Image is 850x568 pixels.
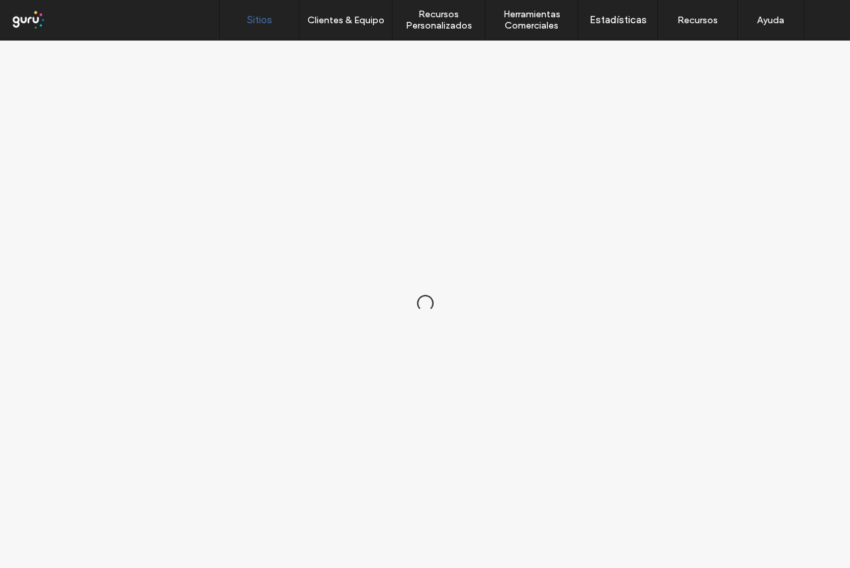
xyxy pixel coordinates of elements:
[247,14,272,26] label: Sitios
[590,14,647,26] label: Estadísticas
[307,15,384,26] label: Clientes & Equipo
[485,9,578,31] label: Herramientas Comerciales
[677,15,718,26] label: Recursos
[757,15,784,26] label: Ayuda
[392,9,485,31] label: Recursos Personalizados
